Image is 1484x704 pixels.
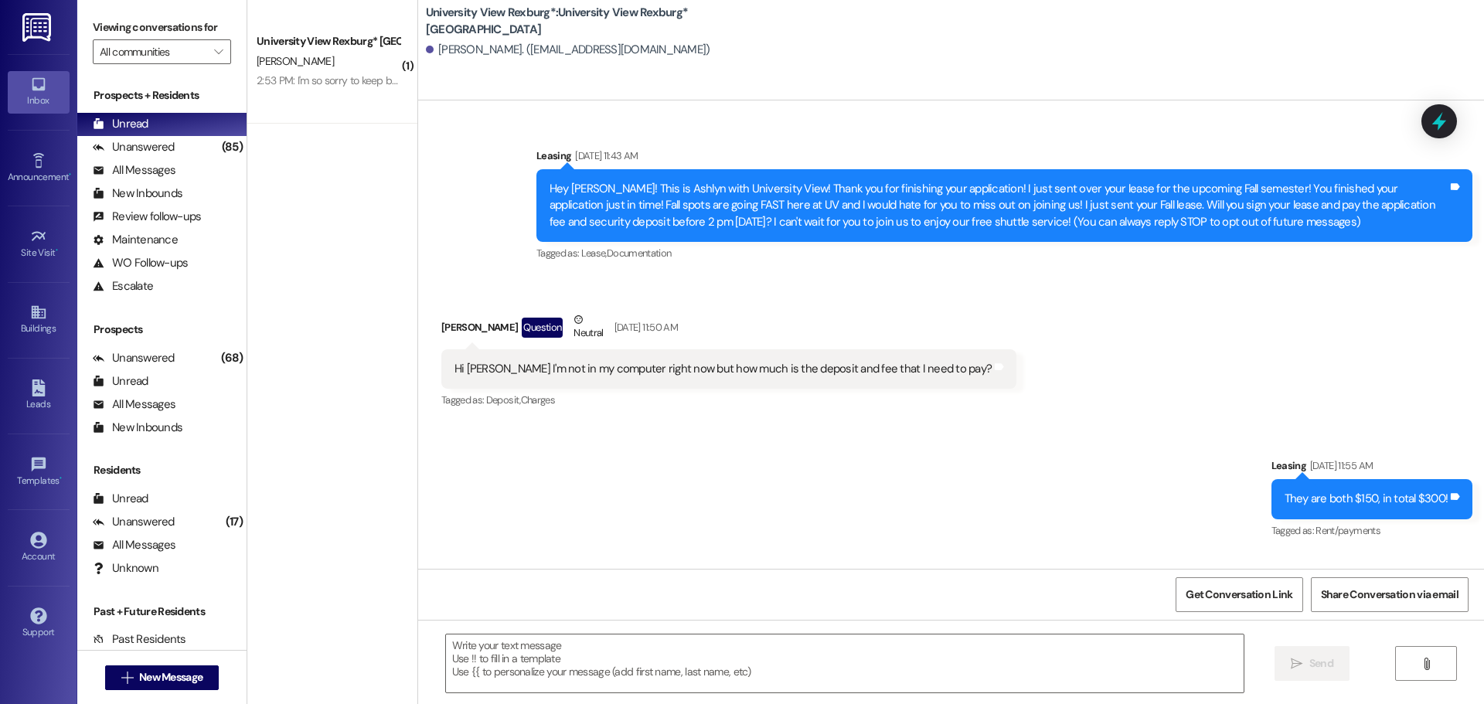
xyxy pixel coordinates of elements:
[1275,646,1350,681] button: Send
[222,510,247,534] div: (17)
[93,255,188,271] div: WO Follow-ups
[77,462,247,478] div: Residents
[22,13,54,42] img: ResiDesk Logo
[93,139,175,155] div: Unanswered
[56,245,58,256] span: •
[1309,655,1333,672] span: Send
[8,375,70,417] a: Leads
[93,209,201,225] div: Review follow-ups
[77,321,247,338] div: Prospects
[441,311,1016,349] div: [PERSON_NAME]
[1291,658,1302,670] i: 
[1306,457,1373,474] div: [DATE] 11:55 AM
[139,669,203,685] span: New Message
[486,393,521,406] span: Deposit ,
[1285,491,1448,507] div: They are both $150, in total $300!
[1421,658,1432,670] i: 
[93,514,175,530] div: Unanswered
[521,393,555,406] span: Charges
[93,232,178,248] div: Maintenance
[8,223,70,265] a: Site Visit •
[93,162,175,179] div: All Messages
[8,71,70,113] a: Inbox
[1321,587,1458,603] span: Share Conversation via email
[69,169,71,180] span: •
[257,33,400,49] div: University View Rexburg* [GEOGRAPHIC_DATA]
[426,42,710,58] div: [PERSON_NAME]. ([EMAIL_ADDRESS][DOMAIN_NAME])
[581,247,607,260] span: Lease ,
[1316,524,1380,537] span: Rent/payments
[1271,519,1473,542] div: Tagged as:
[441,389,1016,411] div: Tagged as:
[257,54,334,68] span: [PERSON_NAME]
[571,148,638,164] div: [DATE] 11:43 AM
[522,318,563,337] div: Question
[8,603,70,644] a: Support
[454,361,992,377] div: Hi [PERSON_NAME] I'm not in my computer right now but how much is the deposit and fee that I need...
[100,39,206,64] input: All communities
[1176,577,1302,612] button: Get Conversation Link
[93,185,182,202] div: New Inbounds
[93,278,153,294] div: Escalate
[8,451,70,493] a: Templates •
[550,181,1448,230] div: Hey [PERSON_NAME]! This is Ashlyn with University View! Thank you for finishing your application!...
[8,299,70,341] a: Buildings
[93,396,175,413] div: All Messages
[77,604,247,620] div: Past + Future Residents
[218,135,247,159] div: (85)
[93,631,186,648] div: Past Residents
[570,311,606,344] div: Neutral
[93,350,175,366] div: Unanswered
[1311,577,1469,612] button: Share Conversation via email
[607,247,672,260] span: Documentation
[214,46,223,58] i: 
[60,473,62,484] span: •
[93,373,148,389] div: Unread
[93,420,182,436] div: New Inbounds
[426,5,735,38] b: University View Rexburg*: University View Rexburg* [GEOGRAPHIC_DATA]
[93,537,175,553] div: All Messages
[217,346,247,370] div: (68)
[8,527,70,569] a: Account
[536,242,1472,264] div: Tagged as:
[93,491,148,507] div: Unread
[93,560,158,576] div: Unknown
[77,87,247,104] div: Prospects + Residents
[105,665,220,690] button: New Message
[121,672,133,684] i: 
[257,73,1035,87] div: 2:53 PM: I'm so sorry to keep bothering you about it, but there isn't a package for an [PERSON_NA...
[93,116,148,132] div: Unread
[536,148,1472,169] div: Leasing
[1186,587,1292,603] span: Get Conversation Link
[1271,457,1473,479] div: Leasing
[93,15,231,39] label: Viewing conversations for
[611,319,678,335] div: [DATE] 11:50 AM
